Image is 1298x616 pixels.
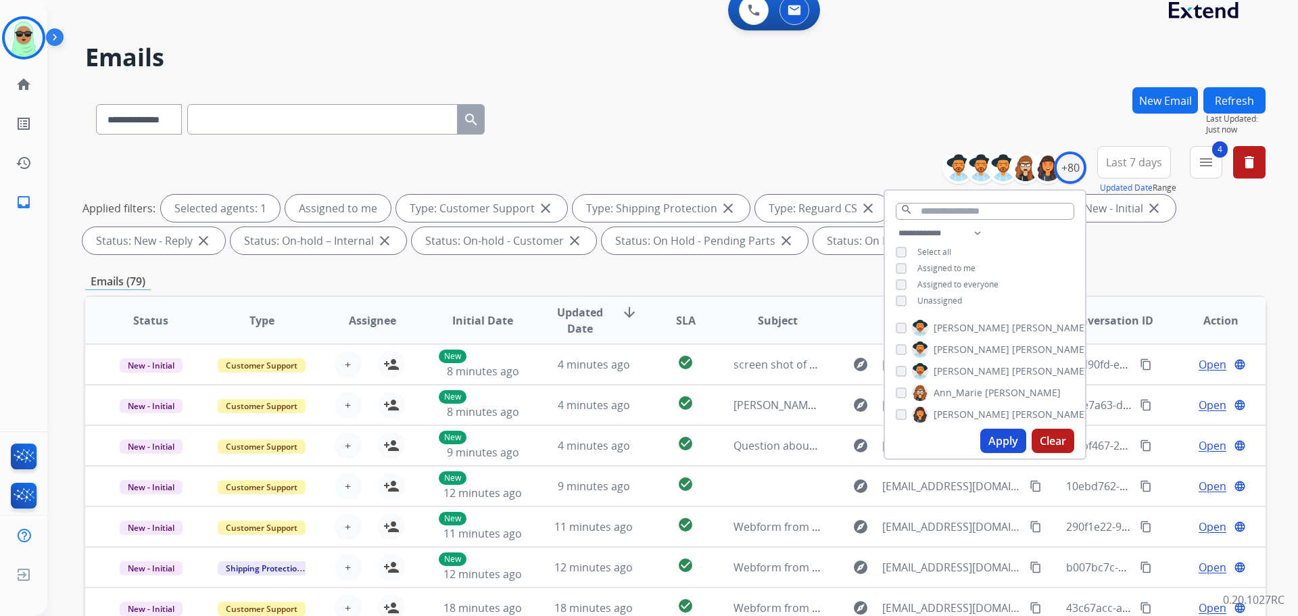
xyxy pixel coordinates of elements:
[345,519,351,535] span: +
[1032,429,1074,453] button: Clear
[852,559,869,575] mat-icon: explore
[1066,479,1273,494] span: 10ebd762-6700-4dc7-a8df-7b238ac365c4
[231,227,406,254] div: Status: On-hold – Internal
[1199,478,1226,494] span: Open
[537,200,554,216] mat-icon: close
[1066,560,1275,575] span: b007bc7c-7e37-4c45-b708-ea18d8e75832
[1234,399,1246,411] mat-icon: language
[1234,561,1246,573] mat-icon: language
[1030,480,1042,492] mat-icon: content_copy
[447,404,519,419] span: 8 minutes ago
[1199,437,1226,454] span: Open
[161,195,280,222] div: Selected agents: 1
[443,485,522,500] span: 12 minutes ago
[852,356,869,373] mat-icon: explore
[1033,195,1176,222] div: Status: New - Initial
[383,478,400,494] mat-icon: person_add
[345,478,351,494] span: +
[1012,408,1088,421] span: [PERSON_NAME]
[16,76,32,93] mat-icon: home
[917,279,999,290] span: Assigned to everyone
[567,233,583,249] mat-icon: close
[813,227,994,254] div: Status: On Hold - Servicers
[1012,321,1088,335] span: [PERSON_NAME]
[1199,356,1226,373] span: Open
[120,440,183,454] span: New - Initial
[218,399,306,413] span: Customer Support
[1054,151,1086,184] div: +80
[335,473,362,500] button: +
[1067,312,1153,329] span: Conversation ID
[852,600,869,616] mat-icon: explore
[1234,358,1246,371] mat-icon: language
[345,356,351,373] span: +
[443,526,522,541] span: 11 minutes ago
[396,195,567,222] div: Type: Customer Support
[676,312,696,329] span: SLA
[554,519,633,534] span: 11 minutes ago
[1203,87,1266,114] button: Refresh
[377,233,393,249] mat-icon: close
[16,155,32,171] mat-icon: history
[349,312,396,329] span: Assignee
[85,273,151,290] p: Emails (79)
[720,200,736,216] mat-icon: close
[345,397,351,413] span: +
[120,561,183,575] span: New - Initial
[860,200,876,216] mat-icon: close
[335,351,362,378] button: +
[1234,440,1246,452] mat-icon: language
[439,471,466,485] p: New
[882,356,1021,373] span: [EMAIL_ADDRESS][DOMAIN_NAME]
[1206,114,1266,124] span: Last Updated:
[778,233,794,249] mat-icon: close
[1140,521,1152,533] mat-icon: content_copy
[120,399,183,413] span: New - Initial
[439,431,466,444] p: New
[677,598,694,614] mat-icon: check_circle
[758,312,798,329] span: Subject
[677,476,694,492] mat-icon: check_circle
[882,437,1021,454] span: [EMAIL_ADDRESS][DOMAIN_NAME]
[82,200,155,216] p: Applied filters:
[1106,160,1162,165] span: Last 7 days
[335,554,362,581] button: +
[285,195,391,222] div: Assigned to me
[16,194,32,210] mat-icon: inbox
[1198,154,1214,170] mat-icon: menu
[218,358,306,373] span: Customer Support
[383,559,400,575] mat-icon: person_add
[1206,124,1266,135] span: Just now
[1012,364,1088,378] span: [PERSON_NAME]
[383,397,400,413] mat-icon: person_add
[734,560,1040,575] span: Webform from [EMAIL_ADDRESS][DOMAIN_NAME] on [DATE]
[439,552,466,566] p: New
[120,521,183,535] span: New - Initial
[452,312,513,329] span: Initial Date
[335,392,362,419] button: +
[447,445,519,460] span: 9 minutes ago
[755,195,890,222] div: Type: Reguard CS
[1140,602,1152,614] mat-icon: content_copy
[218,440,306,454] span: Customer Support
[677,395,694,411] mat-icon: check_circle
[447,364,519,379] span: 8 minutes ago
[345,559,351,575] span: +
[1234,480,1246,492] mat-icon: language
[335,432,362,459] button: +
[558,398,630,412] span: 4 minutes ago
[602,227,808,254] div: Status: On Hold - Pending Parts
[677,517,694,533] mat-icon: check_circle
[558,438,630,453] span: 4 minutes ago
[1066,519,1273,534] span: 290f1e22-9892-4840-9401-2d46d91267cd
[1146,200,1162,216] mat-icon: close
[218,561,310,575] span: Shipping Protection
[852,478,869,494] mat-icon: explore
[934,386,982,400] span: Ann_Marie
[734,519,1040,534] span: Webform from [EMAIL_ADDRESS][DOMAIN_NAME] on [DATE]
[1212,141,1228,158] span: 4
[934,343,1009,356] span: [PERSON_NAME]
[734,438,923,453] span: Question about your business profile
[345,437,351,454] span: +
[734,398,848,412] span: [PERSON_NAME] Claim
